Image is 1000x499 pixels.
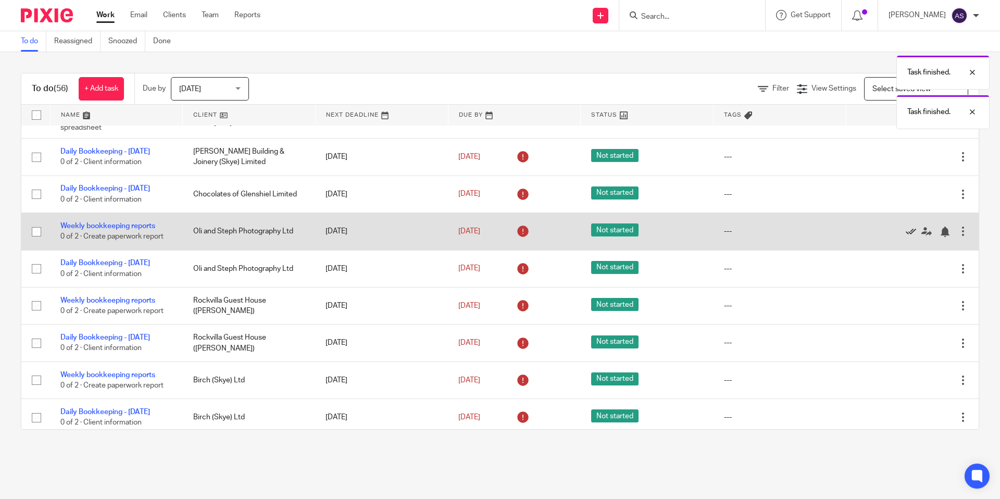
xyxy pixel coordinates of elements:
a: Done [153,31,179,52]
a: Daily Bookkeeping - [DATE] [60,185,150,192]
p: Task finished. [954,28,997,38]
a: Weekly bookkeeping reports [60,222,155,230]
a: Daily Bookkeeping - [DATE] [60,408,150,416]
div: --- [724,226,836,236]
span: 0 of 2 · Create paperwork report [60,307,164,315]
span: [DATE] [458,339,480,346]
span: Not started [591,298,639,311]
span: Not started [591,223,639,236]
span: Not started [591,372,639,385]
td: [DATE] [315,139,448,176]
a: Clients [163,10,186,20]
span: [DATE] [458,153,480,160]
a: Email [130,10,147,20]
span: [DATE] [458,302,480,309]
span: Not started [591,186,639,199]
a: Weekly bookkeeping reports [60,371,155,379]
a: + Add task [79,77,124,101]
td: Birch (Skye) Ltd [183,361,316,398]
div: --- [724,338,836,348]
span: (56) [54,84,68,93]
div: --- [724,375,836,385]
span: Not started [591,149,639,162]
a: Daily Bookkeeping - [DATE] [60,334,150,341]
a: Mark as done [906,226,921,236]
td: Oli and Steph Photography Ltd [183,213,316,250]
span: Not started [591,261,639,274]
span: Not started [591,409,639,422]
td: Oli and Steph Photography Ltd [183,250,316,287]
a: Team [202,10,219,20]
td: [DATE] [315,399,448,436]
td: [DATE] [315,250,448,287]
a: Daily Bookkeeping - [DATE] [60,259,150,267]
td: Rockvilla Guest House ([PERSON_NAME]) [183,325,316,361]
span: [DATE] [458,265,480,272]
span: 0 of 2 · Client information [60,196,142,203]
div: --- [724,301,836,311]
td: [DATE] [315,213,448,250]
span: 0 of 2 · Client information [60,270,142,278]
img: Pixie [21,8,73,22]
span: 0 of 2 · Open client wages spreadsheet [60,113,144,131]
a: Reports [234,10,260,20]
span: [DATE] [458,414,480,421]
span: 0 of 2 · Create paperwork report [60,233,164,240]
span: [DATE] [458,191,480,198]
td: Chocolates of Glenshiel Limited [183,176,316,213]
a: Daily Bookkeeping - [DATE] [60,148,150,155]
td: Birch (Skye) Ltd [183,399,316,436]
a: Reassigned [54,31,101,52]
a: Snoozed [108,31,145,52]
td: [DATE] [315,361,448,398]
img: svg%3E [951,7,968,24]
a: Weekly bookkeeping reports [60,297,155,304]
td: [DATE] [315,325,448,361]
div: --- [724,152,836,162]
h1: To do [32,83,68,94]
a: Work [96,10,115,20]
span: [DATE] [458,228,480,235]
span: Not started [591,335,639,348]
td: [DATE] [315,176,448,213]
p: Due by [143,83,166,94]
p: Task finished. [907,107,951,117]
td: [DATE] [315,287,448,324]
span: 0 of 2 · Client information [60,345,142,352]
span: 0 of 2 · Client information [60,159,142,166]
span: 0 of 2 · Client information [60,419,142,427]
td: Rockvilla Guest House ([PERSON_NAME]) [183,287,316,324]
div: --- [724,264,836,274]
a: To do [21,31,46,52]
span: [DATE] [179,85,201,93]
div: --- [724,412,836,422]
p: Task finished. [907,67,951,78]
div: --- [724,189,836,199]
td: [PERSON_NAME] Building & Joinery (Skye) Limited [183,139,316,176]
span: [DATE] [458,377,480,384]
span: 0 of 2 · Create paperwork report [60,382,164,389]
